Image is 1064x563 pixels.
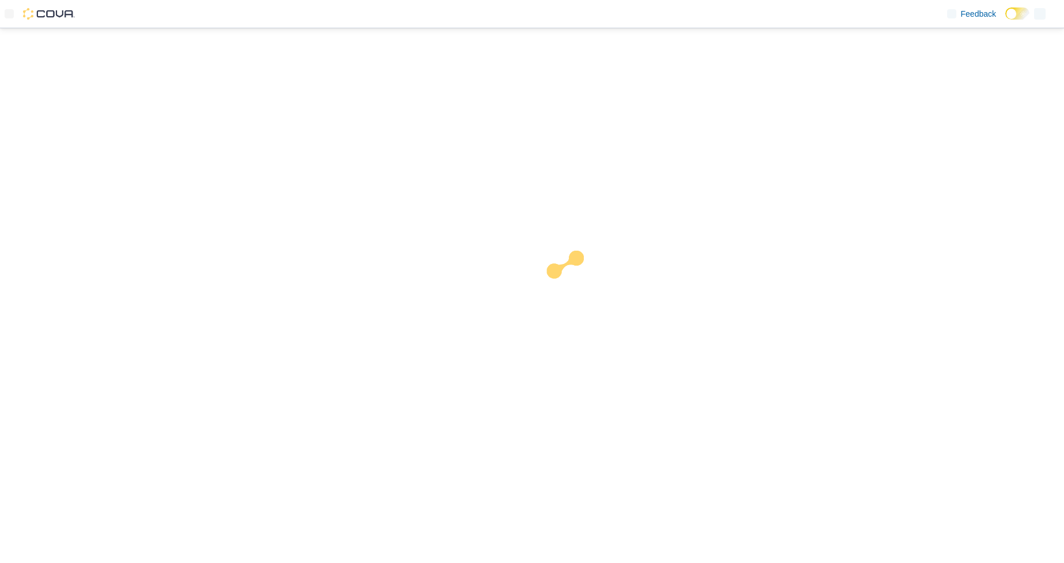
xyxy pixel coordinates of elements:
[23,8,75,20] img: Cova
[943,2,1001,25] a: Feedback
[961,8,996,20] span: Feedback
[1005,7,1029,20] input: Dark Mode
[532,242,618,328] img: cova-loader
